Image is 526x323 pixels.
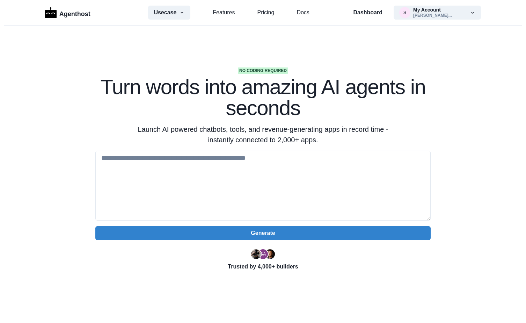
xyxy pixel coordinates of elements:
a: Features [213,8,235,17]
span: No coding required [238,67,288,74]
button: Generate [95,226,431,240]
h1: Turn words into amazing AI agents in seconds [95,77,431,119]
a: LogoAgenthost [45,7,90,19]
div: Segun Adebayo [260,252,266,257]
p: Agenthost [59,7,90,19]
button: Usecase [148,6,190,20]
img: Logo [45,7,57,18]
a: Pricing [257,8,274,17]
button: simon@soyesamama.comMy Account[PERSON_NAME]... [394,6,481,20]
img: Kent Dodds [265,249,275,259]
a: Docs [297,8,309,17]
a: Dashboard [353,8,382,17]
p: Launch AI powered chatbots, tools, and revenue-generating apps in record time - instantly connect... [129,124,397,145]
img: Ryan Florence [251,249,261,259]
p: Trusted by 4,000+ builders [95,263,431,271]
